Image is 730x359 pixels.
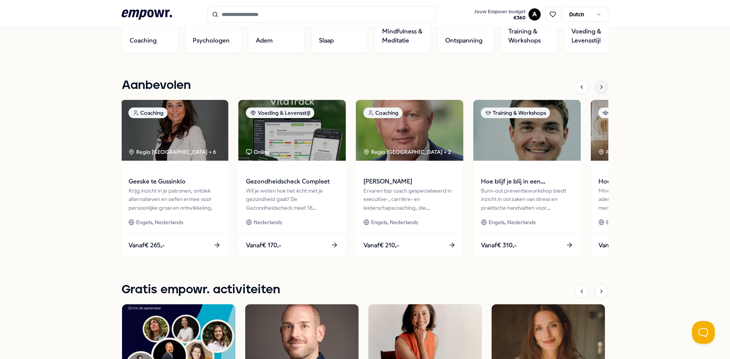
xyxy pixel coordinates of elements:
img: package image [356,100,463,161]
iframe: Help Scout Beacon - Open [692,321,715,344]
span: [PERSON_NAME] [363,177,456,187]
div: Mind Spa biedt unieke ademhalingstechnieken, diepe rust en meditaties voor mentale stressverlicht... [598,187,691,212]
span: Hoe blijf je blij in een prestatiemaatschappij (workshop) [481,177,573,187]
div: Ervaren top coach gespecialiseerd in executive-, carrière- en leiderschapscoaching, die professio... [363,187,456,212]
span: Psychologen [193,36,230,45]
div: Voeding & Levensstijl [246,108,314,118]
div: Coaching [129,108,168,118]
h1: Gratis empowr. activiteiten [122,280,280,299]
span: Vanaf € 90,- [598,240,632,250]
div: Training & Workshops [481,108,550,118]
div: Burn-out preventieworkshop biedt inzicht in oorzaken van stress en praktische handvatten voor ene... [481,187,573,212]
img: package image [473,100,581,161]
a: package imageTraining & WorkshopsHoe blijf je blij in een prestatiemaatschappij (workshop)Burn-ou... [473,100,581,258]
span: Vanaf € 310,- [481,240,517,250]
span: Vanaf € 170,- [246,240,281,250]
img: package image [591,100,698,161]
a: package imageOntspanningRegio [GEOGRAPHIC_DATA] House of Rituals: MindspaMind Spa biedt unieke ad... [590,100,699,258]
span: Engels, Nederlands [489,218,536,226]
div: Regio [GEOGRAPHIC_DATA] + 6 [129,148,216,156]
span: House of Rituals: Mindspa [598,177,691,187]
div: Coaching [363,108,403,118]
div: Ontspanning [598,108,646,118]
div: Regio [GEOGRAPHIC_DATA] + 2 [363,148,451,156]
a: package imageCoachingRegio [GEOGRAPHIC_DATA] + 2[PERSON_NAME]Ervaren top coach gespecialiseerd in... [355,100,464,258]
a: package imageCoachingRegio [GEOGRAPHIC_DATA] + 6Geeske te GussinkloKrijg inzicht in je patronen, ... [121,100,229,258]
span: Adem [256,36,273,45]
span: Engels, Nederlands [371,218,418,226]
a: package imageVoeding & LevensstijlOnlineGezondheidscheck CompleetWil je weten hoe het écht met je... [238,100,346,258]
span: Training & Workshops [508,27,549,45]
span: Slaap [319,36,334,45]
span: Mindfulness & Meditatie [382,27,423,45]
span: Engels, Nederlands [136,218,183,226]
div: Krijg inzicht in je patronen, ontdek alternatieven en oefen ermee voor persoonlijke groei en ontw... [129,187,221,212]
span: Ontspanning [445,36,482,45]
img: package image [121,100,229,161]
span: Vanaf € 210,- [363,240,399,250]
span: Geeske te Gussinklo [129,177,221,187]
span: Voeding & Levensstijl [571,27,613,45]
div: Wil je weten hoe het écht met je gezondheid gaat? De Gezondheidscheck meet 18 biomarkers voor een... [246,187,338,212]
span: Vanaf € 265,- [129,240,165,250]
span: Jouw Empowr budget [474,9,525,15]
img: package image [238,100,346,161]
span: Gezondheidscheck Compleet [246,177,338,187]
div: Online [246,148,270,156]
span: Coaching [130,36,157,45]
button: Jouw Empowr budget€360 [473,7,527,22]
span: Nederlands [254,218,282,226]
span: € 360 [474,15,525,21]
span: Engels, Nederlands [606,218,653,226]
a: Jouw Empowr budget€360 [471,6,528,22]
div: Regio [GEOGRAPHIC_DATA] [598,148,679,156]
h1: Aanbevolen [122,76,191,95]
button: A [528,8,541,21]
input: Search for products, categories or subcategories [208,6,436,23]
